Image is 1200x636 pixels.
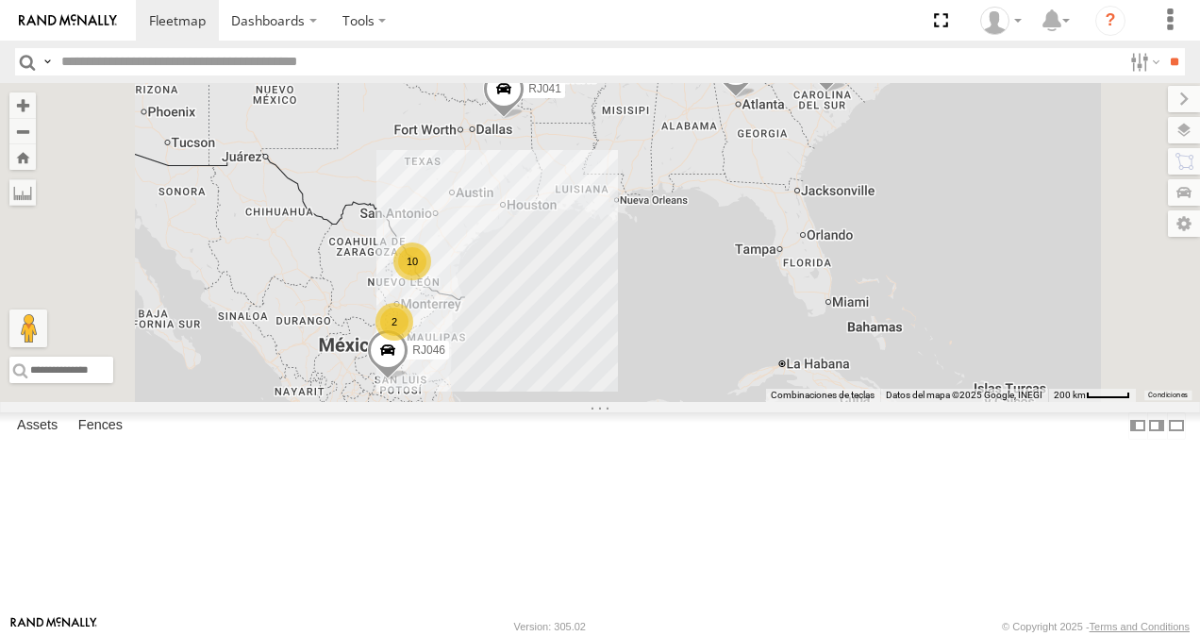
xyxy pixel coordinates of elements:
span: Datos del mapa ©2025 Google, INEGI [886,390,1042,400]
label: Measure [9,179,36,206]
label: Dock Summary Table to the Left [1128,412,1147,440]
span: RJ046 [412,343,445,357]
button: Zoom out [9,118,36,144]
a: Condiciones [1148,392,1188,399]
i: ? [1095,6,1125,36]
div: © Copyright 2025 - [1002,621,1190,632]
button: Zoom in [9,92,36,118]
label: Assets [8,412,67,439]
img: rand-logo.svg [19,14,117,27]
button: Arrastra el hombrecito naranja al mapa para abrir Street View [9,310,47,347]
div: XPD GLOBAL [974,7,1028,35]
div: Version: 305.02 [514,621,586,632]
label: Fences [69,412,132,439]
label: Search Query [40,48,55,75]
a: Terms and Conditions [1090,621,1190,632]
div: 10 [393,243,431,280]
div: 2 [375,303,413,341]
button: Zoom Home [9,144,36,170]
button: Combinaciones de teclas [771,389,875,402]
span: RJ041 [528,83,561,96]
a: Visit our Website [10,617,97,636]
label: Hide Summary Table [1167,412,1186,440]
label: Search Filter Options [1123,48,1163,75]
button: Escala del mapa: 200 km por 43 píxeles [1048,389,1136,402]
label: Dock Summary Table to the Right [1147,412,1166,440]
span: 200 km [1054,390,1086,400]
label: Map Settings [1168,210,1200,237]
